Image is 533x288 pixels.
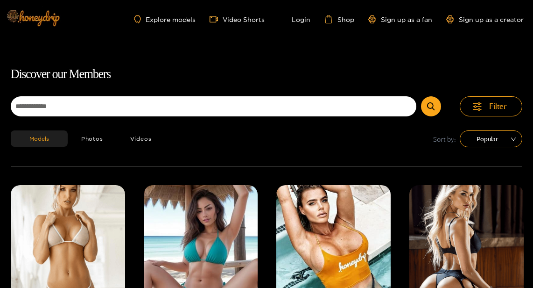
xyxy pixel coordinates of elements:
[134,15,196,23] a: Explore models
[11,130,68,147] button: Models
[11,65,522,84] h1: Discover our Members
[460,130,522,147] div: sort
[279,15,310,23] a: Login
[210,15,223,23] span: video-camera
[421,96,441,116] button: Submit Search
[446,15,524,23] a: Sign up as a creator
[460,96,522,116] button: Filter
[68,130,117,147] button: Photos
[467,132,515,146] span: Popular
[117,130,165,147] button: Videos
[210,15,265,23] a: Video Shorts
[433,134,456,144] span: Sort by:
[324,15,354,23] a: Shop
[368,15,432,23] a: Sign up as a fan
[489,101,507,112] span: Filter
